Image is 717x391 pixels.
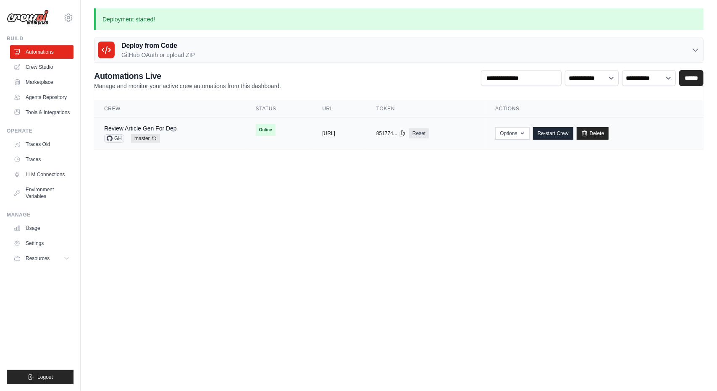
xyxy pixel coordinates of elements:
[104,125,177,132] a: Review Article Gen For Dep
[10,252,74,265] button: Resources
[7,35,74,42] div: Build
[10,153,74,166] a: Traces
[94,70,281,82] h2: Automations Live
[10,45,74,59] a: Automations
[10,237,74,250] a: Settings
[121,51,195,59] p: GitHub OAuth or upload ZIP
[10,106,74,119] a: Tools & Integrations
[7,211,74,218] div: Manage
[10,60,74,74] a: Crew Studio
[10,168,74,181] a: LLM Connections
[121,41,195,51] h3: Deploy from Code
[10,183,74,203] a: Environment Variables
[366,100,485,117] th: Token
[10,222,74,235] a: Usage
[409,128,429,138] a: Reset
[577,127,609,140] a: Delete
[94,8,704,30] p: Deployment started!
[7,128,74,134] div: Operate
[376,130,406,137] button: 851774...
[94,100,246,117] th: Crew
[533,127,573,140] a: Re-start Crew
[7,10,49,26] img: Logo
[10,138,74,151] a: Traces Old
[485,100,704,117] th: Actions
[37,374,53,381] span: Logout
[495,127,529,140] button: Options
[246,100,313,117] th: Status
[10,91,74,104] a: Agents Repository
[26,255,50,262] span: Resources
[312,100,366,117] th: URL
[131,134,160,143] span: master
[10,76,74,89] a: Marketplace
[256,124,276,136] span: Online
[7,370,74,384] button: Logout
[104,134,124,143] span: GH
[94,82,281,90] p: Manage and monitor your active crew automations from this dashboard.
